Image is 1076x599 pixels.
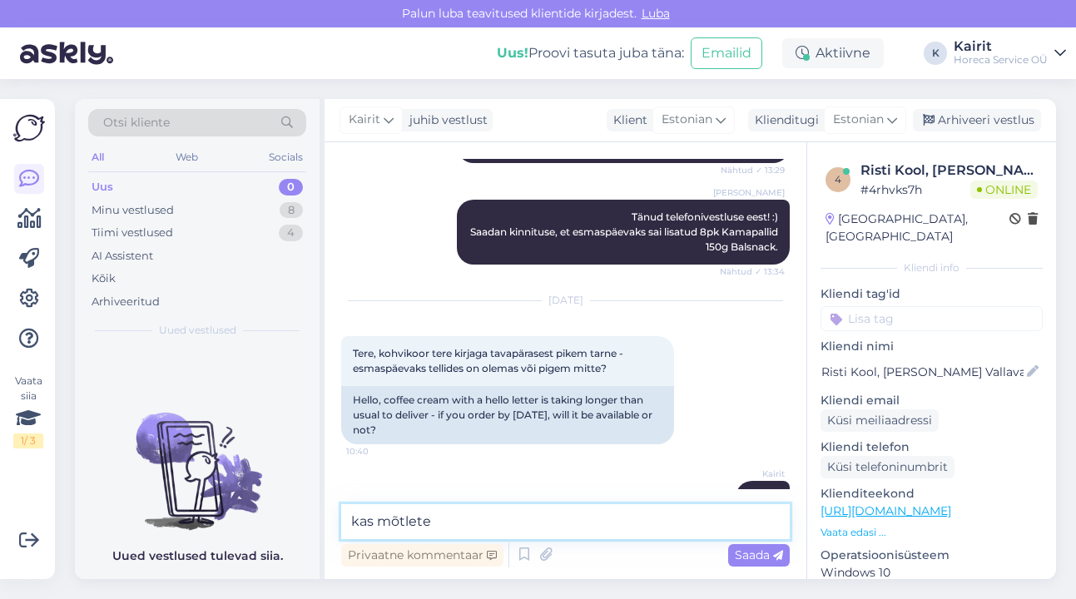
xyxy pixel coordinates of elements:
[403,111,488,129] div: juhib vestlust
[112,547,283,565] p: Uued vestlused tulevad siia.
[720,265,785,278] span: Nähtud ✓ 13:34
[607,111,647,129] div: Klient
[279,225,303,241] div: 4
[821,338,1043,355] p: Kliendi nimi
[924,42,947,65] div: K
[860,161,1038,181] div: Risti Kool, [PERSON_NAME] Vallavalitsus
[92,294,160,310] div: Arhiveeritud
[280,202,303,219] div: 8
[821,392,1043,409] p: Kliendi email
[159,323,236,338] span: Uued vestlused
[821,547,1043,564] p: Operatsioonisüsteem
[821,438,1043,456] p: Kliendi telefon
[821,525,1043,540] p: Vaata edasi ...
[721,164,785,176] span: Nähtud ✓ 13:29
[821,363,1024,381] input: Lisa nimi
[954,40,1066,67] a: KairitHoreca Service OÜ
[860,181,970,199] div: # 4rhvks7h
[13,112,45,144] img: Askly Logo
[88,146,107,168] div: All
[821,485,1043,502] p: Klienditeekond
[341,293,790,308] div: [DATE]
[13,433,43,448] div: 1 / 3
[75,383,320,532] img: No chats
[722,468,785,480] span: Kairit
[172,146,201,168] div: Web
[970,181,1038,199] span: Online
[92,225,173,241] div: Tiimi vestlused
[821,260,1043,275] div: Kliendi info
[954,40,1048,53] div: Kairit
[782,38,884,68] div: Aktiivne
[92,248,153,265] div: AI Assistent
[833,111,884,129] span: Estonian
[826,210,1009,245] div: [GEOGRAPHIC_DATA], [GEOGRAPHIC_DATA]
[92,270,116,287] div: Kõik
[821,456,955,478] div: Küsi telefoninumbrit
[835,173,841,186] span: 4
[92,202,174,219] div: Minu vestlused
[662,111,712,129] span: Estonian
[821,564,1043,582] p: Windows 10
[821,503,951,518] a: [URL][DOMAIN_NAME]
[92,179,113,196] div: Uus
[353,347,626,374] span: Tere, kohvikoor tere kirjaga tavapärasest pikem tarne - esmaspäevaks tellides on olemas või pigem...
[637,6,675,21] span: Luba
[497,43,684,63] div: Proovi tasuta juba täna:
[341,504,790,539] textarea: kas mõtlete
[497,45,528,61] b: Uus!
[349,111,380,129] span: Kairit
[713,186,785,199] span: [PERSON_NAME]
[954,53,1048,67] div: Horeca Service OÜ
[748,111,819,129] div: Klienditugi
[279,179,303,196] div: 0
[470,210,781,253] span: Tänud telefonivestluse eest! :) Saadan kinnituse, et esmaspäevaks sai lisatud 8pk Kamapallid 150g...
[265,146,306,168] div: Socials
[341,544,503,567] div: Privaatne kommentaar
[913,109,1041,131] div: Arhiveeri vestlus
[346,445,409,458] span: 10:40
[735,547,783,562] span: Saada
[821,409,939,432] div: Küsi meiliaadressi
[821,285,1043,303] p: Kliendi tag'id
[821,306,1043,331] input: Lisa tag
[691,37,762,69] button: Emailid
[13,374,43,448] div: Vaata siia
[103,114,170,131] span: Otsi kliente
[341,386,674,444] div: Hello, coffee cream with a hello letter is taking longer than usual to deliver - if you order by ...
